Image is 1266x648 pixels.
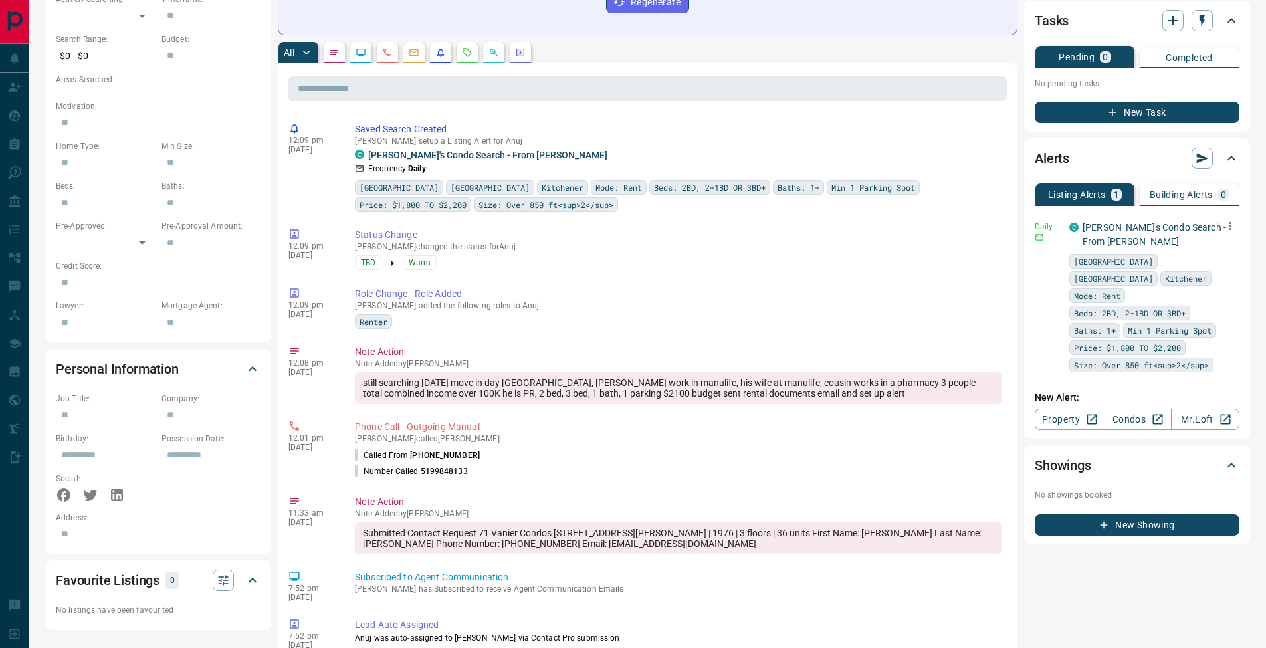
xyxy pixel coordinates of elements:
[1128,324,1212,337] span: Min 1 Parking Spot
[831,181,915,194] span: Min 1 Parking Spot
[1048,190,1106,199] p: Listing Alerts
[360,181,439,194] span: [GEOGRAPHIC_DATA]
[56,473,155,485] p: Social:
[56,433,155,445] p: Birthday:
[288,443,335,452] p: [DATE]
[1035,74,1239,94] p: No pending tasks
[56,300,155,312] p: Lawyer:
[1035,489,1239,501] p: No showings booked
[1171,409,1239,430] a: Mr.Loft
[1035,449,1239,481] div: Showings
[288,631,335,641] p: 7:52 pm
[595,181,642,194] span: Mode: Rent
[1035,142,1239,174] div: Alerts
[56,140,155,152] p: Home Type:
[1114,190,1119,199] p: 1
[355,449,480,461] p: Called From:
[382,47,393,58] svg: Calls
[56,260,261,272] p: Credit Score:
[288,251,335,260] p: [DATE]
[56,180,155,192] p: Beds:
[1074,289,1120,302] span: Mode: Rent
[56,604,261,616] p: No listings have been favourited
[1035,455,1091,476] h2: Showings
[161,433,261,445] p: Possession Date:
[1074,272,1153,285] span: [GEOGRAPHIC_DATA]
[515,47,526,58] svg: Agent Actions
[368,150,607,160] a: [PERSON_NAME]'s Condo Search - From [PERSON_NAME]
[355,136,1002,146] p: [PERSON_NAME] setup a Listing Alert for Anuj
[56,45,155,67] p: $0 - $0
[161,220,261,232] p: Pre-Approval Amount:
[478,198,613,211] span: Size: Over 850 ft<sup>2</sup>
[355,372,1002,404] div: still searching [DATE] move in day [GEOGRAPHIC_DATA], [PERSON_NAME] work in manulife, his wife at...
[329,47,340,58] svg: Notes
[1035,5,1239,37] div: Tasks
[56,393,155,405] p: Job Title:
[1035,409,1103,430] a: Property
[288,433,335,443] p: 12:01 pm
[355,301,1002,310] p: [PERSON_NAME] added the following roles to Anuj
[1035,391,1239,405] p: New Alert:
[355,242,1002,251] p: [PERSON_NAME] changed the status for Anuj
[355,420,1002,434] p: Phone Call - Outgoing Manual
[355,509,1002,518] p: Note Added by [PERSON_NAME]
[288,358,335,368] p: 12:08 pm
[355,632,1002,644] p: Anuj was auto-assigned to [PERSON_NAME] via Contact Pro submission
[1035,221,1061,233] p: Daily
[1221,190,1226,199] p: 0
[56,33,155,45] p: Search Range:
[1074,341,1181,354] span: Price: $1,800 TO $2,200
[355,228,1002,242] p: Status Change
[1035,10,1069,31] h2: Tasks
[778,181,819,194] span: Baths: 1+
[288,368,335,377] p: [DATE]
[1069,223,1079,232] div: condos.ca
[462,47,473,58] svg: Requests
[451,181,530,194] span: [GEOGRAPHIC_DATA]
[1035,102,1239,123] button: New Task
[542,181,583,194] span: Kitchener
[1035,514,1239,536] button: New Showing
[409,256,431,269] span: Warm
[56,220,155,232] p: Pre-Approved:
[161,33,261,45] p: Budget:
[1074,255,1153,268] span: [GEOGRAPHIC_DATA]
[355,618,1002,632] p: Lead Auto Assigned
[56,358,179,379] h2: Personal Information
[355,434,1002,443] p: [PERSON_NAME] called [PERSON_NAME]
[1150,190,1213,199] p: Building Alerts
[1083,222,1226,247] a: [PERSON_NAME]'s Condo Search - From [PERSON_NAME]
[355,495,1002,509] p: Note Action
[288,584,335,593] p: 7:52 pm
[288,310,335,319] p: [DATE]
[161,180,261,192] p: Baths:
[161,393,261,405] p: Company:
[56,512,261,524] p: Address:
[355,287,1002,301] p: Role Change - Role Added
[161,300,261,312] p: Mortgage Agent:
[409,47,419,58] svg: Emails
[169,573,175,588] p: 0
[1035,148,1069,169] h2: Alerts
[1074,306,1186,320] span: Beds: 2BD, 2+1BD OR 3BD+
[356,47,366,58] svg: Lead Browsing Activity
[56,353,261,385] div: Personal Information
[1165,272,1207,285] span: Kitchener
[408,164,426,173] strong: Daily
[56,74,261,86] p: Areas Searched:
[288,518,335,527] p: [DATE]
[355,359,1002,368] p: Note Added by [PERSON_NAME]
[355,122,1002,136] p: Saved Search Created
[1166,53,1213,62] p: Completed
[288,241,335,251] p: 12:09 pm
[1074,358,1209,372] span: Size: Over 850 ft<sup>2</sup>
[360,315,387,328] span: Renter
[288,145,335,154] p: [DATE]
[161,140,261,152] p: Min Size:
[361,256,375,269] span: TBD
[56,570,159,591] h2: Favourite Listings
[56,564,261,596] div: Favourite Listings0
[1103,53,1108,62] p: 0
[654,181,766,194] span: Beds: 2BD, 2+1BD OR 3BD+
